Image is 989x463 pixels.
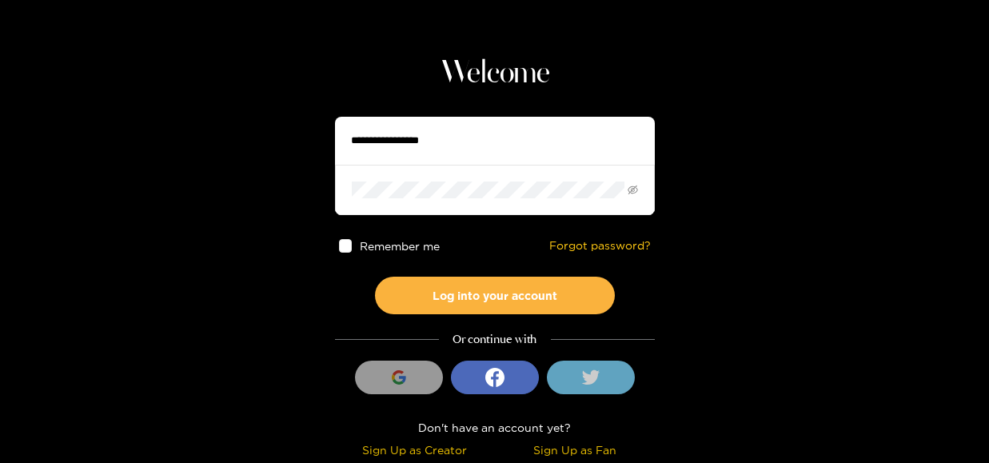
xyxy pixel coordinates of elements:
[499,441,651,459] div: Sign Up as Fan
[628,185,638,195] span: eye-invisible
[549,239,651,253] a: Forgot password?
[335,330,655,349] div: Or continue with
[375,277,615,314] button: Log into your account
[339,441,491,459] div: Sign Up as Creator
[360,240,440,252] span: Remember me
[335,418,655,437] div: Don't have an account yet?
[335,54,655,93] h1: Welcome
